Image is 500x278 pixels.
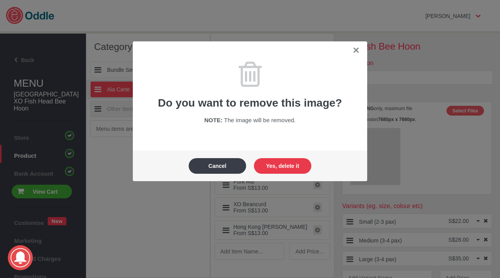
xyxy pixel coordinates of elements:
button: Yes, delete it [254,158,311,174]
span: NOTE: [204,117,223,123]
a: ✕ [352,46,359,55]
h1: Do you want to remove this image? [145,97,355,109]
button: Cancel [189,158,246,174]
span: The image will be removed. [224,117,296,123]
